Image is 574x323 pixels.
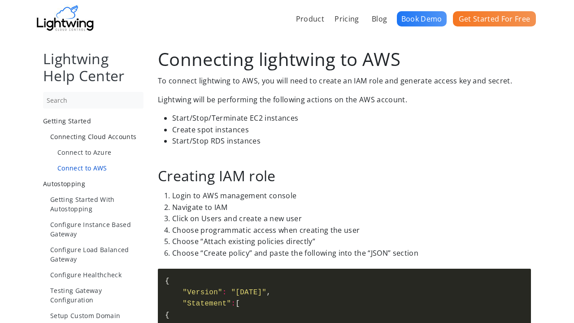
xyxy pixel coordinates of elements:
[50,220,143,239] a: Configure Instance Based Gateway
[172,248,531,259] li: Choose “Create policy” and paste the following into the “JSON” section
[231,288,266,297] span: "[DATE]"
[165,298,240,310] span: [
[172,190,531,202] li: Login to AWS management console
[165,287,271,298] span: ,
[43,92,143,109] input: Search
[231,300,235,308] span: :
[158,75,531,87] p: To connect lightwing to AWS, you will need to create an IAM role and generate access key and secret.
[165,310,170,321] span: {
[43,179,85,188] span: Autostopping
[50,286,143,305] a: Testing Gateway Configuration
[172,124,531,136] li: Create spot instances
[172,135,531,147] li: Start/Stop RDS instances
[172,236,531,248] li: Choose “Attach existing policies directly”
[165,276,170,287] span: {
[183,300,231,308] span: "Statement"
[172,113,531,124] li: Start/Stop/Terminate EC2 instances
[50,270,143,279] a: Configure Healthcheck
[50,245,143,264] a: Configure Load Balanced Gateway
[158,169,531,183] h2: Creating IAM role
[222,288,227,297] span: :
[57,148,143,157] a: Connect to Azure
[172,225,531,236] li: Choose programmatic access when creating the user
[331,9,362,29] a: Pricing
[50,311,143,320] a: Setup Custom Domain
[50,195,143,214] a: Getting Started With Autostopping
[50,132,136,141] span: Connecting Cloud Accounts
[172,202,531,214] li: Navigate to IAM
[158,50,531,68] h1: Connecting lightwing to AWS
[453,11,536,26] a: Get Started For Free
[183,288,222,297] span: "Version"
[172,213,531,225] li: Click on Users and create a new user
[158,94,531,106] p: Lightwing will be performing the following actions on the AWS account.
[369,9,390,29] a: Blog
[397,11,447,26] a: Book Demo
[43,117,91,125] span: Getting Started
[293,9,327,29] a: Product
[43,49,125,85] a: Lightwing Help Center
[57,163,143,173] a: Connect to AWS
